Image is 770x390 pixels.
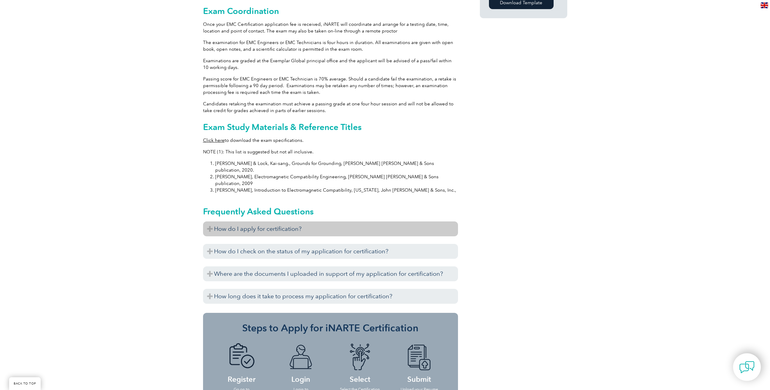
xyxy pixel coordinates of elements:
a: Click here [203,138,225,143]
h4: Login [277,343,324,382]
h3: How do I apply for certification? [203,221,458,236]
h2: Exam Study Materials & Reference Titles [203,122,458,132]
p: Passing score for EMC Engineers or EMC Technician is 70% average. Should a candidate fail the exa... [203,76,458,96]
p: NOTE (1): This list is suggested but not all inclusive. [203,149,458,155]
img: contact-chat.png [739,360,755,375]
p: Once your EMC Certification application fee is received, iNARTE will coordinate and arrange for a... [203,21,458,34]
img: icon-blue-doc-tick.png [225,343,258,371]
p: Candidates retaking the examination must achieve a passing grade at one four hour session and wil... [203,101,458,114]
h2: Frequently Asked Questions [203,207,458,216]
img: icon-blue-laptop-male.png [284,343,317,371]
h3: Where are the documents I uploaded in support of my application for certification? [203,266,458,281]
h3: How do I check on the status of my application for certification? [203,244,458,259]
p: to download the exam specifications. [203,137,458,144]
a: BACK TO TOP [9,377,41,390]
img: icon-blue-doc-arrow.png [402,343,436,371]
h4: Select [337,343,384,382]
li: [PERSON_NAME], Electromagnetic Compatibility Engineering, [PERSON_NAME] [PERSON_NAME] & Sons publ... [215,173,458,187]
h3: How long does it take to process my application for certification? [203,289,458,304]
img: en [761,2,768,8]
img: icon-blue-finger-button.png [343,343,377,371]
li: [PERSON_NAME] & Lock, Kai-sang., Grounds for Grounding, [PERSON_NAME] [PERSON_NAME] & Sons public... [215,160,458,173]
h4: Submit [396,343,443,382]
h3: Steps to Apply for iNARTE Certification [212,322,449,334]
p: Examinations are graded at the Exemplar Global principal office and the applicant will be advised... [203,57,458,71]
h2: Exam Coordination [203,6,458,16]
p: The examination for EMC Engineers or EMC Technicians is four hours in duration. All examinations ... [203,39,458,53]
h4: Register [218,343,265,382]
li: [PERSON_NAME], Introduction to Electromagnetic Compatibility, [US_STATE], John [PERSON_NAME] & So... [215,187,458,193]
